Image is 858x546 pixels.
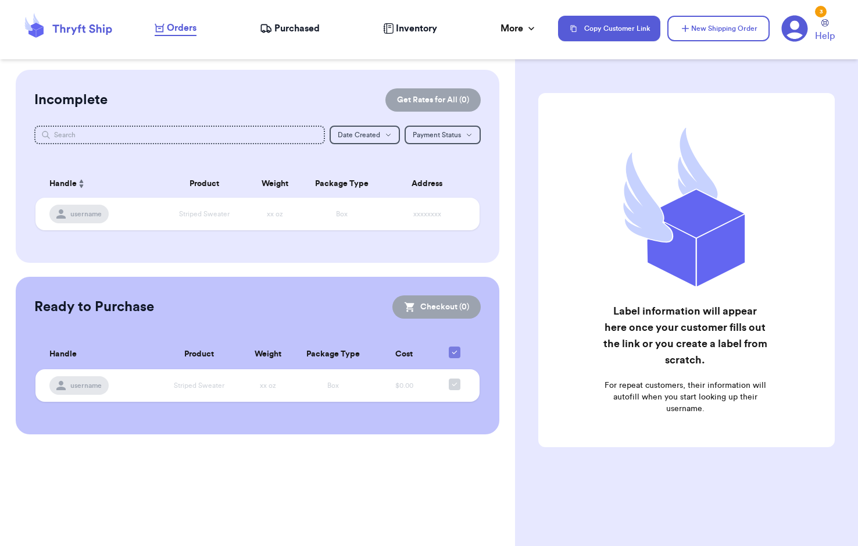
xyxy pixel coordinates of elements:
button: Get Rates for All (0) [385,88,481,112]
button: New Shipping Order [667,16,770,41]
a: Help [815,19,835,43]
span: Box [327,382,339,389]
span: Purchased [274,22,320,35]
div: 3 [815,6,827,17]
span: Inventory [396,22,437,35]
span: Payment Status [413,131,461,138]
span: Handle [49,348,77,361]
a: Orders [155,21,196,36]
span: Orders [167,21,196,35]
span: xxxxxxxx [413,210,441,217]
span: xx oz [260,382,276,389]
th: Weight [249,170,302,198]
h2: Incomplete [34,91,108,109]
th: Cost [371,340,436,369]
h2: Label information will appear here once your customer fills out the link or you create a label fr... [602,303,768,368]
th: Weight [242,340,294,369]
button: Payment Status [405,126,481,144]
span: username [70,381,102,390]
a: Inventory [383,22,437,35]
th: Address [382,170,480,198]
span: Date Created [338,131,380,138]
span: Handle [49,178,77,190]
button: Date Created [330,126,400,144]
button: Copy Customer Link [558,16,660,41]
span: username [70,209,102,219]
p: For repeat customers, their information will autofill when you start looking up their username. [602,380,768,415]
th: Package Type [294,340,372,369]
a: 3 [781,15,808,42]
input: Search [34,126,325,144]
span: Striped Sweater [174,382,224,389]
h2: Ready to Purchase [34,298,154,316]
span: xx oz [267,210,283,217]
th: Product [156,340,242,369]
span: $0.00 [395,382,413,389]
button: Sort ascending [77,177,86,191]
span: Striped Sweater [179,210,230,217]
span: Box [336,210,348,217]
button: Checkout (0) [392,295,481,319]
div: More [500,22,537,35]
th: Package Type [302,170,382,198]
span: Help [815,29,835,43]
a: Purchased [260,22,320,35]
th: Product [160,170,249,198]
